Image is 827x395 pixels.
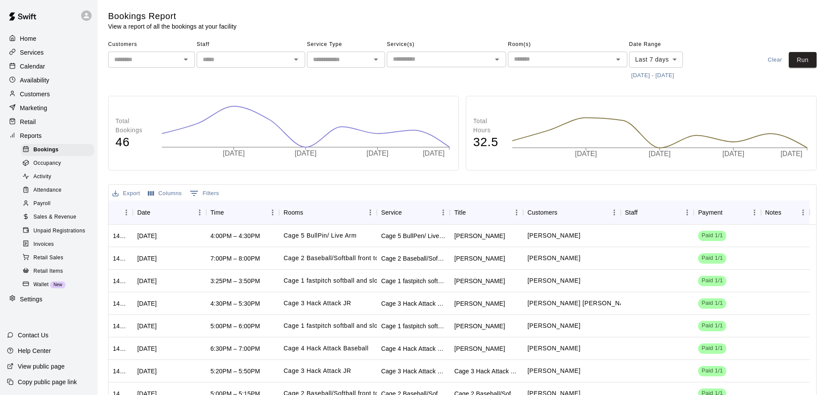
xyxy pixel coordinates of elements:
button: Sort [402,206,414,219]
div: Service [377,200,450,225]
p: Cage 3 Hack Attack JR [283,366,351,375]
a: Attendance [21,184,98,197]
div: Customers [523,200,621,225]
a: Occupancy [21,157,98,170]
span: Bookings [33,146,59,154]
span: Paid 1/1 [698,299,726,307]
tspan: [DATE] [780,150,802,158]
p: Cage 1 fastpitch softball and slow pitch softball [283,321,422,330]
span: Paid 1/1 [698,232,726,240]
div: Staff [625,200,638,225]
button: Select columns [146,187,184,200]
div: 1413767 [113,254,128,263]
span: Activity [33,173,51,181]
div: Tue, Sep 09, 2025 [137,277,157,285]
div: Customers [527,200,557,225]
span: Paid 1/1 [698,344,726,353]
tspan: [DATE] [295,150,316,157]
div: Activity [21,171,94,183]
p: Settings [20,295,43,304]
div: 4:30PM – 5:30PM [211,299,260,308]
span: Unpaid Registrations [33,227,85,235]
tspan: [DATE] [223,150,244,157]
span: Date Range [629,38,705,52]
div: 4:00PM – 4:30PM [211,232,260,240]
div: Payroll [21,198,94,210]
button: Open [491,53,503,65]
div: Christopher Marlow [454,254,505,263]
p: Marketing [20,104,47,112]
button: Menu [797,206,810,219]
div: Time [206,200,280,225]
a: Reports [7,129,91,142]
tspan: [DATE] [366,150,388,157]
button: Sort [781,206,794,219]
a: Retail Items [21,264,98,278]
button: Clear [761,52,789,68]
button: [DATE] - [DATE] [629,69,676,82]
p: Services [20,48,44,57]
button: Sort [557,206,570,219]
p: Calendar [20,62,45,71]
button: Open [290,53,302,65]
span: New [50,282,66,287]
span: Retail Items [33,267,63,276]
p: View public page [18,362,65,371]
p: Valerie Espinoza [527,321,580,330]
span: Payroll [33,199,50,208]
button: Sort [303,206,315,219]
div: Tue, Sep 09, 2025 [137,254,157,263]
span: Service Type [307,38,385,52]
span: Room(s) [508,38,627,52]
div: Cage 1 fastpitch softball and slow pitch softball [381,322,446,330]
p: Availability [20,76,49,85]
span: Paid 1/1 [698,367,726,375]
a: Services [7,46,91,59]
div: 1408484 [113,299,128,308]
div: 3:25PM – 3:50PM [211,277,260,285]
div: Tue, Sep 09, 2025 [137,344,157,353]
span: Retail Sales [33,254,63,262]
div: Cage 3 Hack Attack JR Baseball [381,367,446,375]
button: Sort [113,206,125,219]
div: 6:30PM – 7:00PM [211,344,260,353]
a: Calendar [7,60,91,73]
div: ID [109,200,133,225]
div: Service [381,200,402,225]
div: Mon, Sep 08, 2025 [137,367,157,375]
span: Staff [197,38,305,52]
span: Occupancy [33,159,61,168]
div: Francisco Jacinto [454,344,505,353]
p: Dominic Marlow [527,254,580,263]
a: Customers [7,88,91,101]
div: Unpaid Registrations [21,225,94,237]
button: Menu [364,206,377,219]
p: Help Center [18,346,51,355]
div: Title [450,200,523,225]
a: Availability [7,74,91,87]
a: Settings [7,293,91,306]
div: Natalie Holzer [454,232,505,240]
span: Sales & Revenue [33,213,76,222]
div: Cage 2 Baseball/Softball front toss, tee work ,etc [381,254,446,263]
button: Menu [608,206,621,219]
button: Menu [266,206,279,219]
button: Open [180,53,192,65]
span: Attendance [33,186,62,195]
div: Cage 4 Hack Attack Baseball [381,344,446,353]
span: Invoices [33,240,54,249]
div: Alexia Braga [454,277,505,285]
a: Retail [7,115,91,128]
div: Cage 3 Hack Attack JR Baseball [454,367,519,375]
span: Customers [108,38,195,52]
span: Wallet [33,281,49,289]
p: Contact Us [18,331,49,340]
p: Total Hours [473,117,503,135]
p: View a report of all the bookings at your facility [108,22,237,31]
button: Menu [748,206,761,219]
div: Rooms [283,200,303,225]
